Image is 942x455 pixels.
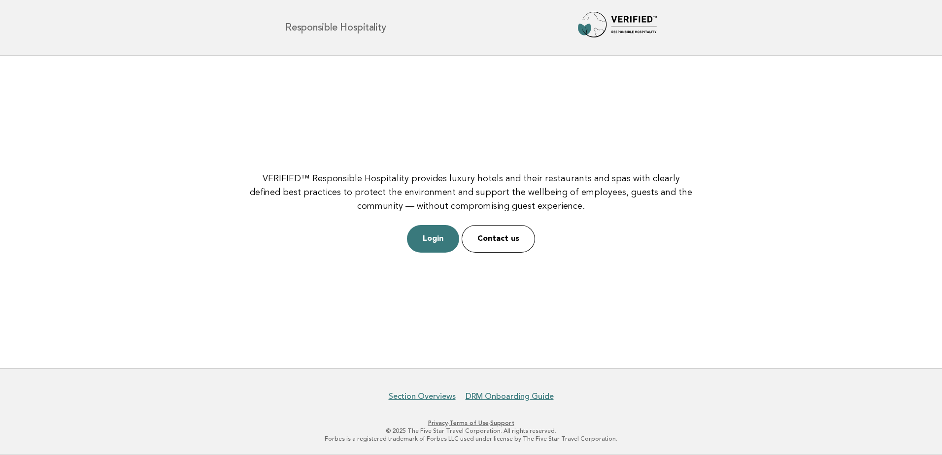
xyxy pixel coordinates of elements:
h1: Responsible Hospitality [285,23,386,32]
p: · · [169,419,773,427]
a: Support [490,420,514,426]
p: Forbes is a registered trademark of Forbes LLC used under license by The Five Star Travel Corpora... [169,435,773,443]
a: Section Overviews [389,391,456,401]
p: VERIFIED™ Responsible Hospitality provides luxury hotels and their restaurants and spas with clea... [247,172,695,213]
a: Terms of Use [449,420,489,426]
a: Login [407,225,459,253]
a: Privacy [428,420,448,426]
img: Forbes Travel Guide [578,12,657,43]
a: Contact us [462,225,535,253]
a: DRM Onboarding Guide [466,391,554,401]
p: © 2025 The Five Star Travel Corporation. All rights reserved. [169,427,773,435]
